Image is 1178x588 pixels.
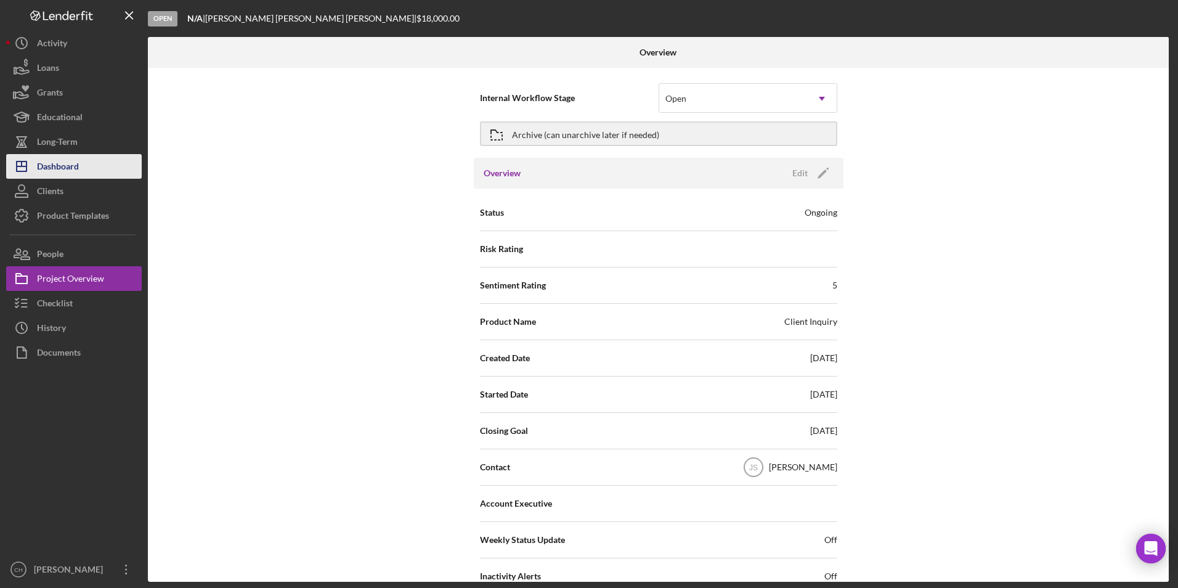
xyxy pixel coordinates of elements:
[6,154,142,179] button: Dashboard
[480,243,523,255] span: Risk Rating
[749,463,757,472] text: JS
[14,566,23,573] text: CH
[832,279,837,292] div: 5
[37,266,104,294] div: Project Overview
[205,14,416,23] div: [PERSON_NAME] [PERSON_NAME] [PERSON_NAME] |
[6,129,142,154] button: Long-Term
[6,266,142,291] button: Project Overview
[824,534,837,546] span: Off
[37,31,67,59] div: Activity
[810,388,837,401] div: [DATE]
[785,164,834,182] button: Edit
[37,340,81,368] div: Documents
[784,316,837,328] div: Client Inquiry
[480,206,504,219] span: Status
[824,570,837,582] span: Off
[37,129,78,157] div: Long-Term
[6,80,142,105] button: Grants
[6,203,142,228] button: Product Templates
[37,203,109,231] div: Product Templates
[6,242,142,266] button: People
[480,92,659,104] span: Internal Workflow Stage
[6,291,142,316] button: Checklist
[6,179,142,203] button: Clients
[769,461,837,473] div: [PERSON_NAME]
[480,534,565,546] span: Weekly Status Update
[480,570,541,582] span: Inactivity Alerts
[6,316,142,340] button: History
[484,167,521,179] h3: Overview
[805,206,837,219] div: Ongoing
[512,123,659,145] div: Archive (can unarchive later if needed)
[480,425,528,437] span: Closing Goal
[37,242,63,269] div: People
[6,557,142,582] button: CH[PERSON_NAME]
[187,14,205,23] div: |
[480,121,837,146] button: Archive (can unarchive later if needed)
[187,13,203,23] b: N/A
[37,55,59,83] div: Loans
[665,94,686,104] div: Open
[480,497,552,510] span: Account Executive
[6,105,142,129] button: Educational
[37,316,66,343] div: History
[37,291,73,319] div: Checklist
[37,80,63,108] div: Grants
[480,352,530,364] span: Created Date
[480,316,536,328] span: Product Name
[6,55,142,80] button: Loans
[31,557,111,585] div: [PERSON_NAME]
[416,14,463,23] div: $18,000.00
[37,154,79,182] div: Dashboard
[640,47,676,57] b: Overview
[6,31,142,55] button: Activity
[480,388,528,401] span: Started Date
[792,164,808,182] div: Edit
[6,340,142,365] button: Documents
[148,11,177,27] div: Open
[480,461,510,473] span: Contact
[1136,534,1166,563] div: Open Intercom Messenger
[810,352,837,364] div: [DATE]
[480,279,546,292] span: Sentiment Rating
[37,179,63,206] div: Clients
[810,425,837,437] div: [DATE]
[37,105,83,133] div: Educational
